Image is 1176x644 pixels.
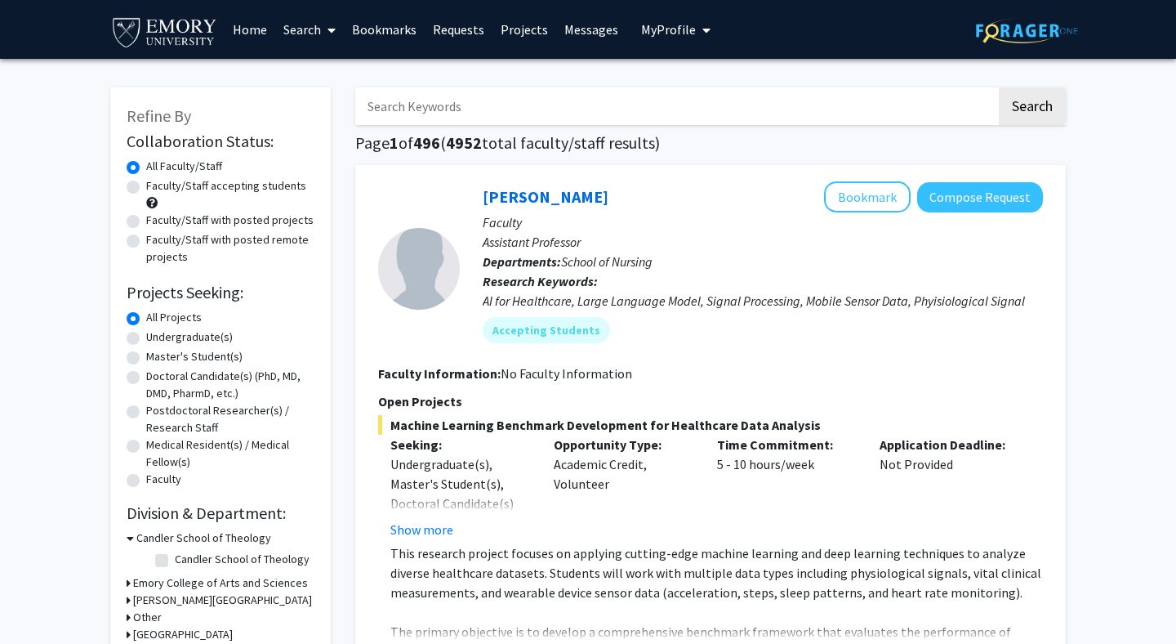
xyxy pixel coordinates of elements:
a: [PERSON_NAME] [483,186,608,207]
label: Medical Resident(s) / Medical Fellow(s) [146,436,314,471]
span: My Profile [641,21,696,38]
h3: Emory College of Arts and Sciences [133,575,308,592]
h3: [PERSON_NAME][GEOGRAPHIC_DATA] [133,592,312,609]
p: Time Commitment: [717,435,856,454]
label: Postdoctoral Researcher(s) / Research Staff [146,402,314,436]
a: Messages [556,1,626,58]
h2: Projects Seeking: [127,283,314,302]
label: Master's Student(s) [146,348,243,365]
h2: Division & Department: [127,503,314,523]
a: Requests [425,1,492,58]
label: Faculty [146,471,181,488]
p: Seeking: [390,435,529,454]
button: Add Runze Yan to Bookmarks [824,181,911,212]
span: Refine By [127,105,191,126]
button: Search [999,87,1066,125]
label: Undergraduate(s) [146,329,233,346]
label: Doctoral Candidate(s) (PhD, MD, DMD, PharmD, etc.) [146,368,314,402]
input: Search Keywords [355,87,996,125]
div: 5 - 10 hours/week [705,435,868,539]
p: Open Projects [378,391,1043,411]
b: Departments: [483,253,561,270]
label: Faculty/Staff with posted remote projects [146,231,314,266]
span: 1 [390,132,399,153]
h2: Collaboration Status: [127,132,314,151]
h3: Candler School of Theology [136,530,271,547]
label: Faculty/Staff with posted projects [146,212,314,229]
div: Undergraduate(s), Master's Student(s), Doctoral Candidate(s) (PhD, MD, DMD, PharmD, etc.) [390,454,529,552]
p: This research project focuses on applying cutting-edge machine learning and deep learning techniq... [390,543,1043,602]
a: Projects [492,1,556,58]
div: Not Provided [867,435,1031,539]
p: Opportunity Type: [554,435,693,454]
span: School of Nursing [561,253,653,270]
div: AI for Healthcare, Large Language Model, Signal Processing, Mobile Sensor Data, Phyisiological Si... [483,291,1043,311]
label: All Faculty/Staff [146,158,222,175]
b: Research Keywords: [483,273,598,289]
span: Machine Learning Benchmark Development for Healthcare Data Analysis [378,415,1043,435]
a: Bookmarks [344,1,425,58]
a: Search [275,1,344,58]
p: Faculty [483,212,1043,232]
p: Application Deadline: [880,435,1018,454]
h3: [GEOGRAPHIC_DATA] [133,626,233,643]
button: Compose Request to Runze Yan [917,182,1043,212]
p: Assistant Professor [483,232,1043,252]
button: Show more [390,520,453,539]
img: Emory University Logo [110,13,219,50]
h3: Other [133,609,162,626]
label: Candler School of Theology [175,551,310,568]
span: 496 [413,132,440,153]
a: Home [225,1,275,58]
h1: Page of ( total faculty/staff results) [355,133,1066,153]
span: 4952 [446,132,482,153]
mat-chip: Accepting Students [483,317,610,343]
label: All Projects [146,309,202,326]
span: No Faculty Information [501,365,632,382]
img: ForagerOne Logo [976,18,1078,43]
label: Faculty/Staff accepting students [146,177,306,195]
div: Academic Credit, Volunteer [541,435,705,539]
iframe: Chat [12,570,69,632]
b: Faculty Information: [378,365,501,382]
